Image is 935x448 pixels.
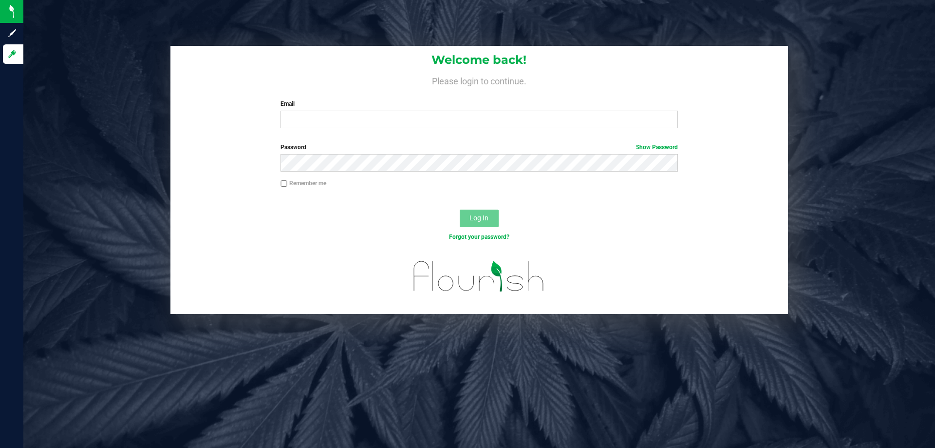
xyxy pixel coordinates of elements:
[469,214,488,222] span: Log In
[170,54,788,66] h1: Welcome back!
[7,28,17,38] inline-svg: Sign up
[636,144,678,151] a: Show Password
[280,99,677,108] label: Email
[460,210,499,227] button: Log In
[449,234,509,240] a: Forgot your password?
[7,49,17,59] inline-svg: Log in
[280,144,306,151] span: Password
[280,179,326,188] label: Remember me
[402,252,556,301] img: flourish_logo.svg
[280,180,287,187] input: Remember me
[170,74,788,86] h4: Please login to continue.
